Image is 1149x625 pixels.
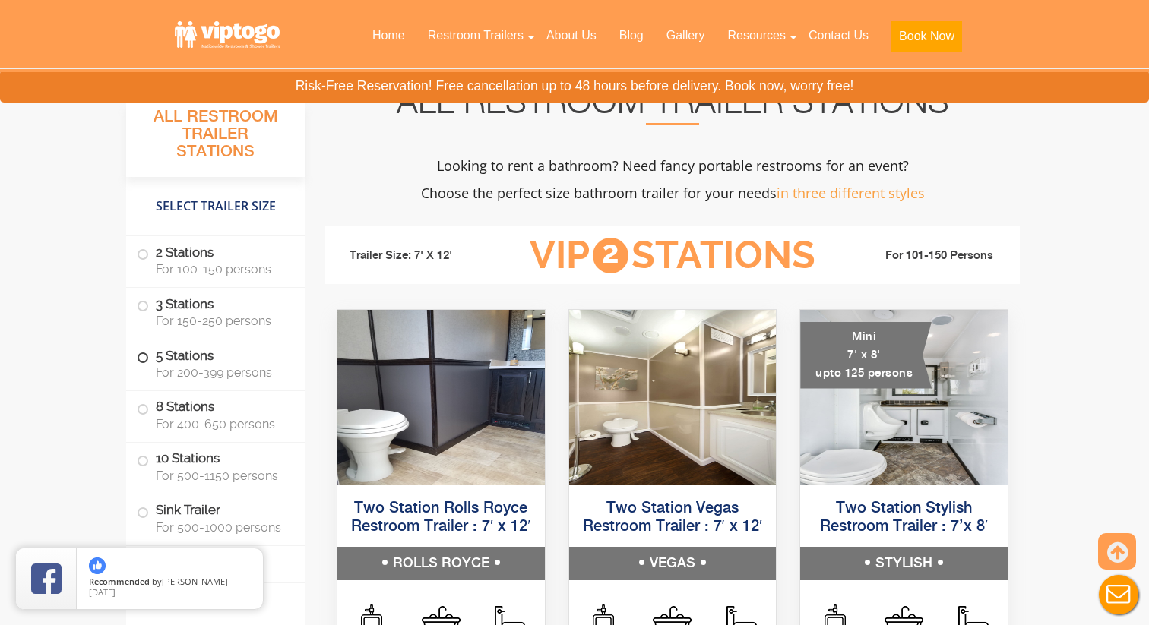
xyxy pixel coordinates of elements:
span: For 150-250 persons [156,314,286,328]
button: Live Chat [1088,564,1149,625]
a: Book Now [880,19,973,61]
img: Review Rating [31,563,62,594]
img: Side view of two station restroom trailer with separate doors for males and females [337,310,545,485]
a: Two Station Stylish Restroom Trailer : 7’x 8′ [820,500,988,535]
li: For 101-150 Persons [839,247,1009,265]
button: Book Now [891,21,962,52]
img: Side view of two station restroom trailer with separate doors for males and females [569,310,777,485]
a: Two Station Rolls Royce Restroom Trailer : 7′ x 12′ [351,500,531,535]
a: Home [361,19,416,52]
label: 8 Stations [137,391,294,438]
h5: ROLLS ROYCE [337,547,545,580]
span: by [89,577,251,588]
span: For 200-399 persons [156,365,286,380]
a: About Us [535,19,608,52]
h3: All Restroom Trailer Stations [126,103,305,177]
h3: VIP Stations [506,235,839,276]
li: Trailer Size: 7' X 12' [336,233,506,279]
label: 10 Stations [137,443,294,490]
img: thumbs up icon [89,557,106,574]
span: For 500-1150 persons [156,469,286,483]
a: Blog [608,19,655,52]
a: Restroom Trailers [416,19,535,52]
h4: Select Trailer Size [126,185,305,229]
span: Recommended [89,576,150,587]
div: Mini 7' x 8' upto 125 persons [800,322,932,389]
img: A mini restroom trailer with two separate stations and separate doors for males and females [800,310,1008,485]
span: For 100-150 persons [156,262,286,276]
label: 2 Stations [137,236,294,283]
label: 5 Stations [137,339,294,387]
a: Gallery [655,19,717,52]
h2: All Restroom Trailer Stations [325,88,1020,125]
a: Resources [716,19,796,52]
h5: STYLISH [800,547,1008,580]
h5: VEGAS [569,547,777,580]
label: Bunk Suite Trailer [137,546,294,579]
p: Looking to rent a bathroom? Need fancy portable restrooms for an event? Choose the perfect size b... [325,152,1020,207]
span: [DATE] [89,586,116,598]
span: For 500-1000 persons [156,520,286,535]
a: Contact Us [797,19,880,52]
span: For 400-650 persons [156,417,286,431]
span: in three different styles [777,184,925,202]
a: Two Station Vegas Restroom Trailer : 7′ x 12′ [583,500,763,535]
label: 3 Stations [137,288,294,335]
span: [PERSON_NAME] [162,576,228,587]
label: Sink Trailer [137,494,294,541]
span: 2 [593,238,628,273]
